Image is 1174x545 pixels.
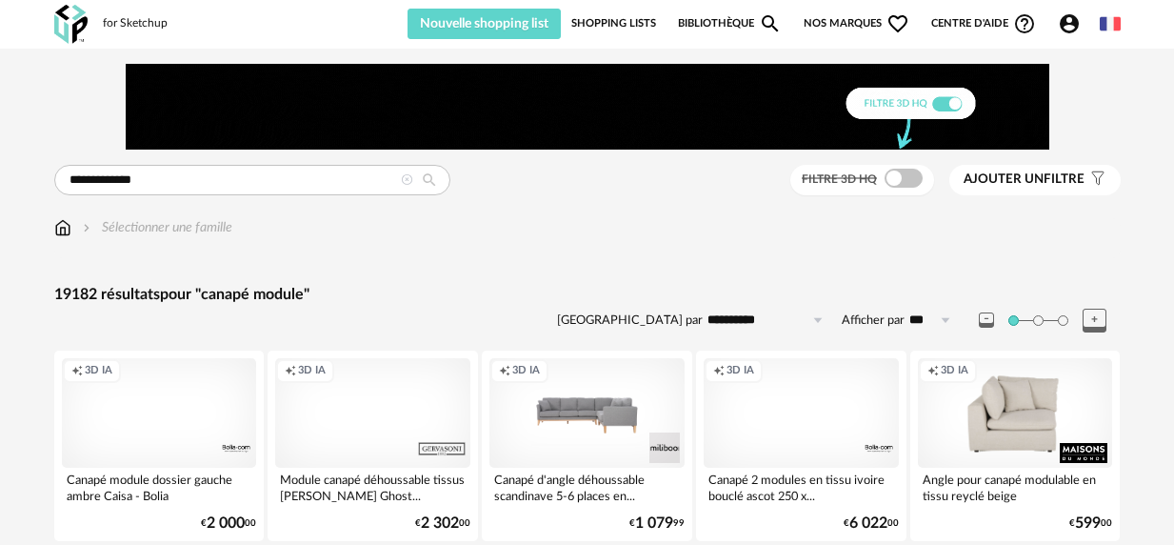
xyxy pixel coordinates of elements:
[79,218,232,237] div: Sélectionner une famille
[1100,13,1121,34] img: fr
[713,364,725,378] span: Creation icon
[54,285,1121,305] div: 19182 résultats
[910,351,1121,541] a: Creation icon 3D IA Angle pour canapé modulable en tissu reyclé beige €59900
[482,351,692,541] a: Creation icon 3D IA Canapé d'angle déhoussable scandinave 5-6 places en... €1 07999
[1013,12,1036,35] span: Help Circle Outline icon
[103,16,168,31] div: for Sketchup
[489,468,685,506] div: Canapé d'angle déhoussable scandinave 5-6 places en...
[704,468,899,506] div: Canapé 2 modules en tissu ivoire bouclé ascot 250 x...
[918,468,1113,506] div: Angle pour canapé modulable en tissu reyclé beige
[802,173,877,185] span: Filtre 3D HQ
[160,287,309,302] span: pour "canapé module"
[85,364,112,378] span: 3D IA
[844,517,899,530] div: € 00
[62,468,257,506] div: Canapé module dossier gauche ambre Caisa - Bolia
[931,12,1037,35] span: Centre d'aideHelp Circle Outline icon
[849,517,887,530] span: 6 022
[571,9,656,39] a: Shopping Lists
[1058,12,1081,35] span: Account Circle icon
[842,313,905,329] label: Afficher par
[964,172,1044,186] span: Ajouter un
[804,9,910,39] span: Nos marques
[635,517,673,530] span: 1 079
[54,5,88,44] img: OXP
[927,364,939,378] span: Creation icon
[1058,12,1089,35] span: Account Circle icon
[126,64,1049,150] img: FILTRE%20HQ%20NEW_V1%20(4).gif
[207,517,245,530] span: 2 000
[759,12,782,35] span: Magnify icon
[298,364,326,378] span: 3D IA
[54,351,265,541] a: Creation icon 3D IA Canapé module dossier gauche ambre Caisa - Bolia €2 00000
[79,218,94,237] img: svg+xml;base64,PHN2ZyB3aWR0aD0iMTYiIGhlaWdodD0iMTYiIHZpZXdCb3g9IjAgMCAxNiAxNiIgZmlsbD0ibm9uZSIgeG...
[557,313,703,329] label: [GEOGRAPHIC_DATA] par
[1069,517,1112,530] div: € 00
[964,172,1084,188] span: filtre
[629,517,685,530] div: € 99
[275,468,470,506] div: Module canapé déhoussable tissus [PERSON_NAME] Ghost...
[678,9,783,39] a: BibliothèqueMagnify icon
[201,517,256,530] div: € 00
[726,364,754,378] span: 3D IA
[420,17,548,30] span: Nouvelle shopping list
[499,364,510,378] span: Creation icon
[268,351,478,541] a: Creation icon 3D IA Module canapé déhoussable tissus [PERSON_NAME] Ghost... €2 30200
[696,351,906,541] a: Creation icon 3D IA Canapé 2 modules en tissu ivoire bouclé ascot 250 x... €6 02200
[285,364,296,378] span: Creation icon
[1084,172,1106,188] span: Filter icon
[408,9,562,39] button: Nouvelle shopping list
[949,165,1121,195] button: Ajouter unfiltre Filter icon
[415,517,470,530] div: € 00
[1075,517,1101,530] span: 599
[54,218,71,237] img: svg+xml;base64,PHN2ZyB3aWR0aD0iMTYiIGhlaWdodD0iMTciIHZpZXdCb3g9IjAgMCAxNiAxNyIgZmlsbD0ibm9uZSIgeG...
[421,517,459,530] span: 2 302
[886,12,909,35] span: Heart Outline icon
[71,364,83,378] span: Creation icon
[512,364,540,378] span: 3D IA
[941,364,968,378] span: 3D IA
